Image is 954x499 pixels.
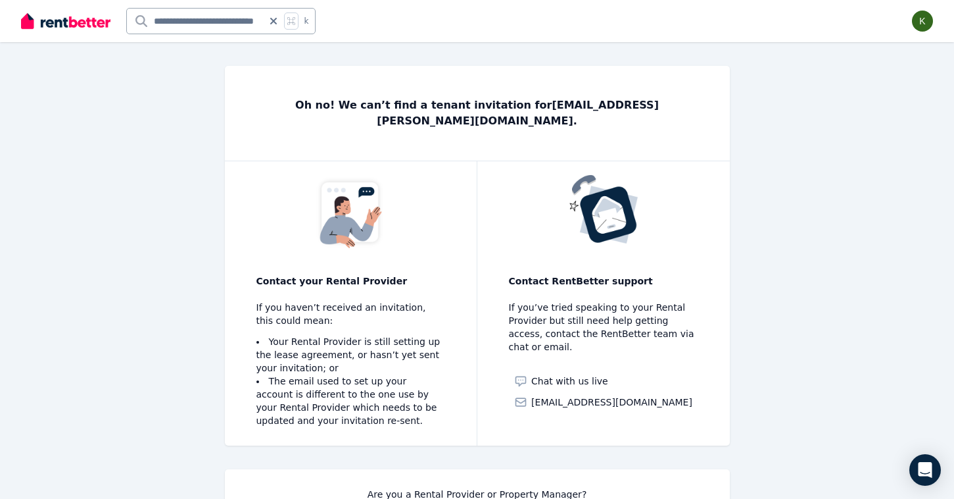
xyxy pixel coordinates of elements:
[256,301,445,327] p: If you haven’t received an invitation, this could mean:
[256,97,698,129] p: Oh no! We can’t find a tenant invitation for [EMAIL_ADDRESS][PERSON_NAME][DOMAIN_NAME] .
[912,11,933,32] img: kieron.lester@gmail.com
[256,275,445,288] p: Contact your Rental Provider
[256,335,445,375] li: Your Rental Provider is still setting up the lease agreement, or hasn’t yet sent your invitation; or
[21,11,110,31] img: RentBetter
[509,275,698,288] p: Contact RentBetter support
[256,375,445,427] li: The email used to set up your account is different to the one use by your Rental Provider which n...
[531,375,608,388] span: Chat with us live
[909,454,941,486] div: Open Intercom Messenger
[567,174,640,244] img: No tenancy invitation received
[514,396,692,409] a: [EMAIL_ADDRESS][DOMAIN_NAME]
[509,301,698,354] p: If you’ve tried speaking to your Rental Provider but still need help getting access, contact the ...
[531,396,692,409] span: [EMAIL_ADDRESS][DOMAIN_NAME]
[314,174,387,250] img: No tenancy invitation received
[304,16,308,26] span: k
